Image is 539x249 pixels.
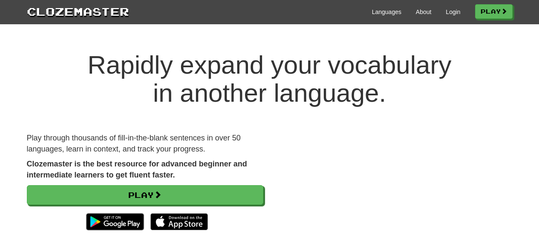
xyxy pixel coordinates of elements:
a: About [416,8,432,16]
a: Languages [372,8,401,16]
img: Download_on_the_App_Store_Badge_US-UK_135x40-25178aeef6eb6b83b96f5f2d004eda3bffbb37122de64afbaef7... [150,213,208,230]
a: Play [27,185,263,205]
p: Play through thousands of fill-in-the-blank sentences in over 50 languages, learn in context, and... [27,133,263,155]
strong: Clozemaster is the best resource for advanced beginner and intermediate learners to get fluent fa... [27,160,247,179]
img: Get it on Google Play [82,209,148,235]
a: Clozemaster [27,3,129,19]
a: Play [475,4,513,19]
a: Login [446,8,460,16]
